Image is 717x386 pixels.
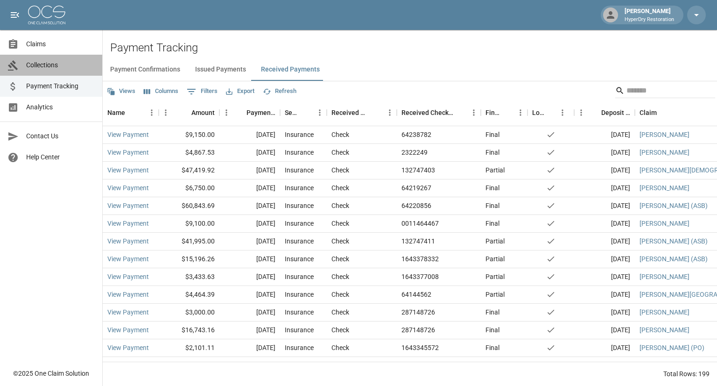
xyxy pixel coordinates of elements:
[574,250,635,268] div: [DATE]
[105,84,138,99] button: Views
[107,219,149,228] a: View Payment
[454,106,467,119] button: Sort
[219,126,280,144] div: [DATE]
[26,81,95,91] span: Payment Tracking
[527,100,574,126] div: Lockbox
[485,201,499,210] div: Final
[107,130,149,139] a: View Payment
[401,201,431,210] div: 64220856
[331,100,370,126] div: Received Method
[331,165,349,175] div: Check
[485,148,499,157] div: Final
[107,272,149,281] a: View Payment
[285,219,314,228] div: Insurance
[331,201,349,210] div: Check
[145,106,159,120] button: Menu
[401,361,424,370] div: 421650
[401,148,428,157] div: 2322249
[285,236,314,246] div: Insurance
[370,106,383,119] button: Sort
[485,100,500,126] div: Final/Partial
[397,100,481,126] div: Received Check Number
[159,357,219,375] div: $15,515.45
[219,322,280,339] div: [DATE]
[107,307,149,317] a: View Payment
[574,144,635,162] div: [DATE]
[219,197,280,215] div: [DATE]
[574,126,635,144] div: [DATE]
[640,343,704,352] a: [PERSON_NAME] (PO)
[219,179,280,197] div: [DATE]
[233,106,246,119] button: Sort
[331,343,349,352] div: Check
[188,58,253,81] button: Issued Payments
[26,131,95,141] span: Contact Us
[485,183,499,193] div: Final
[219,233,280,250] div: [DATE]
[28,6,65,24] img: ocs-logo-white-transparent.png
[331,307,349,317] div: Check
[621,7,678,23] div: [PERSON_NAME]
[110,41,717,55] h2: Payment Tracking
[383,106,397,120] button: Menu
[224,84,257,99] button: Export
[141,84,181,99] button: Select columns
[191,100,215,126] div: Amount
[331,272,349,281] div: Check
[574,268,635,286] div: [DATE]
[159,233,219,250] div: $41,995.00
[640,100,657,126] div: Claim
[107,254,149,264] a: View Payment
[159,250,219,268] div: $15,196.26
[331,148,349,157] div: Check
[401,165,435,175] div: 132747403
[327,100,397,126] div: Received Method
[107,361,149,370] a: View Payment
[159,304,219,322] div: $3,000.00
[485,272,505,281] div: Partial
[26,39,95,49] span: Claims
[159,268,219,286] div: $3,433.63
[401,100,454,126] div: Received Check Number
[103,58,188,81] button: Payment Confirmations
[574,233,635,250] div: [DATE]
[640,130,689,139] a: [PERSON_NAME]
[640,236,708,246] a: [PERSON_NAME] (ASB)
[219,144,280,162] div: [DATE]
[401,307,435,317] div: 287148726
[485,165,505,175] div: Partial
[219,286,280,304] div: [DATE]
[401,272,439,281] div: 1643377008
[159,179,219,197] div: $6,750.00
[107,290,149,299] a: View Payment
[485,307,499,317] div: Final
[401,236,435,246] div: 132747411
[574,304,635,322] div: [DATE]
[615,83,715,100] div: Search
[485,325,499,335] div: Final
[485,361,499,370] div: Final
[219,268,280,286] div: [DATE]
[500,106,513,119] button: Sort
[107,100,125,126] div: Name
[246,100,275,126] div: Payment Date
[331,325,349,335] div: Check
[485,219,499,228] div: Final
[640,307,689,317] a: [PERSON_NAME]
[13,369,89,378] div: © 2025 One Claim Solution
[574,322,635,339] div: [DATE]
[26,152,95,162] span: Help Center
[545,106,558,119] button: Sort
[285,100,300,126] div: Sender
[574,179,635,197] div: [DATE]
[219,357,280,375] div: [DATE]
[574,357,635,375] div: [DATE]
[640,148,689,157] a: [PERSON_NAME]
[401,254,439,264] div: 1643378332
[219,162,280,179] div: [DATE]
[485,236,505,246] div: Partial
[159,162,219,179] div: $47,419.92
[285,307,314,317] div: Insurance
[159,215,219,233] div: $9,100.00
[313,106,327,120] button: Menu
